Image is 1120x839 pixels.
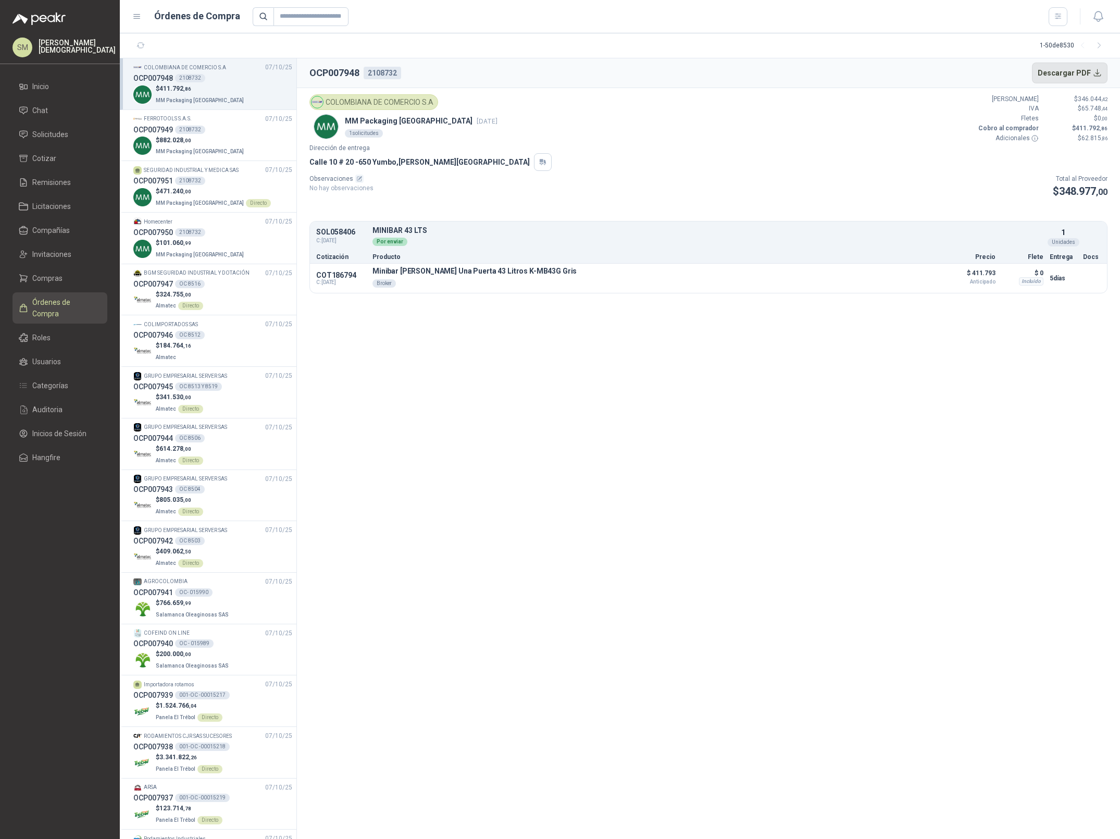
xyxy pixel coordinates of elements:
[1059,185,1107,198] span: 348.977
[13,448,107,467] a: Hangfire
[175,691,230,699] div: 001-OC -00015217
[309,156,530,168] p: Calle 10 # 20 -650 Yumbo , [PERSON_NAME][GEOGRAPHIC_DATA]
[13,77,107,96] a: Inicio
[265,114,292,124] span: 07/10/25
[133,137,152,155] img: Company Logo
[133,320,142,329] img: Company Logo
[364,67,401,79] div: 2108732
[175,177,205,185] div: 2108732
[265,165,292,175] span: 07/10/25
[133,629,142,637] img: Company Logo
[345,129,383,138] div: 1 solicitudes
[159,702,197,709] span: 1.524.766
[175,434,205,442] div: OC 8506
[309,66,359,80] h2: OCP007948
[133,600,152,618] img: Company Logo
[32,356,61,367] span: Usuarios
[175,74,205,82] div: 2108732
[32,297,97,319] span: Órdenes de Compra
[13,13,66,25] img: Logo peakr
[133,240,152,258] img: Company Logo
[1100,126,1107,131] span: ,86
[133,63,142,71] img: Company Logo
[183,292,191,298] span: ,00
[13,149,107,168] a: Cotizar
[1045,124,1107,133] p: $
[197,816,222,824] div: Directo
[13,196,107,216] a: Licitaciones
[178,456,203,465] div: Directo
[309,174,374,184] p: Observaciones
[156,84,246,94] p: $
[156,766,195,772] span: Panela El Trébol
[1076,125,1107,132] span: 411.792
[156,238,246,248] p: $
[156,598,231,608] p: $
[183,549,191,554] span: ,50
[1040,38,1107,54] div: 1 - 50 de 8530
[1053,183,1107,200] p: $
[133,423,142,431] img: Company Logo
[133,227,173,238] h3: OCP007950
[1081,134,1107,142] span: 62.815
[32,380,68,391] span: Categorías
[13,424,107,443] a: Inicios de Sesión
[943,254,995,260] p: Precio
[156,303,176,309] span: Almatec
[32,428,86,439] span: Inicios de Sesión
[133,269,142,277] img: Company Logo
[943,279,995,285] span: Anticipado
[976,133,1039,143] p: Adicionales
[156,135,246,145] p: $
[312,96,323,108] img: Company Logo
[183,806,191,811] span: ,78
[265,217,292,227] span: 07/10/25
[976,94,1039,104] p: [PERSON_NAME]
[189,703,197,709] span: ,04
[13,400,107,419] a: Auditoria
[133,754,152,772] img: Company Logo
[13,328,107,348] a: Roles
[13,268,107,288] a: Compras
[477,117,497,125] span: [DATE]
[159,599,191,607] span: 766.659
[178,559,203,567] div: Directo
[133,680,292,722] a: Importadora rotamos07/10/25 OCP007939001-OC -00015217Company Logo$1.524.766,04Panela El TrébolDir...
[178,508,203,516] div: Directo
[175,743,230,751] div: 001-OC -00015218
[133,329,173,341] h3: OCP007946
[156,649,231,659] p: $
[133,783,292,825] a: Company LogoARSA07/10/25 OCP007937001-OC -00015219Company Logo$123.714,78Panela El TrébolDirecto
[265,628,292,638] span: 07/10/25
[1061,227,1065,238] p: 1
[133,433,173,444] h3: OCP007944
[265,731,292,741] span: 07/10/25
[133,702,152,721] img: Company Logo
[183,86,191,92] span: ,86
[156,752,222,762] p: $
[159,85,191,92] span: 411.792
[133,394,152,412] img: Company Logo
[372,279,396,288] div: Broker
[183,189,191,194] span: ,00
[133,731,292,774] a: Company LogoRODAMIENTOS CJR SAS SUCESORES07/10/25 OCP007938001-OC -00015218Company Logo$3.341.822...
[133,577,292,620] a: Company LogoAGROCOLOMBIA07/10/25 OCP007941OC- 015990Company Logo$766.659,99Salamanca Oleaginosas SAS
[159,496,191,503] span: 805.035
[175,485,205,493] div: OC 8504
[133,423,292,465] a: Company LogoGRUPO EMPRESARIAL SERVER SAS07/10/25 OCP007944OC 8506Company Logo$614.278,00AlmatecDi...
[1045,114,1107,124] p: $
[133,115,142,123] img: Company Logo
[1032,63,1108,83] button: Descargar PDF
[316,228,366,236] p: SOL058406
[133,792,173,804] h3: OCP007937
[156,406,176,412] span: Almatec
[372,267,577,275] p: Minibar [PERSON_NAME] Una Puerta 43 Litros K-MB43G Gris
[175,126,205,134] div: 2108732
[372,227,1043,235] p: MINIBAR 43 LTS
[1045,104,1107,114] p: $
[133,124,173,135] h3: OCP007949
[144,629,190,637] p: COFEIND ON LINE
[156,804,222,813] p: $
[133,188,152,206] img: Company Logo
[1002,267,1043,279] p: $ 0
